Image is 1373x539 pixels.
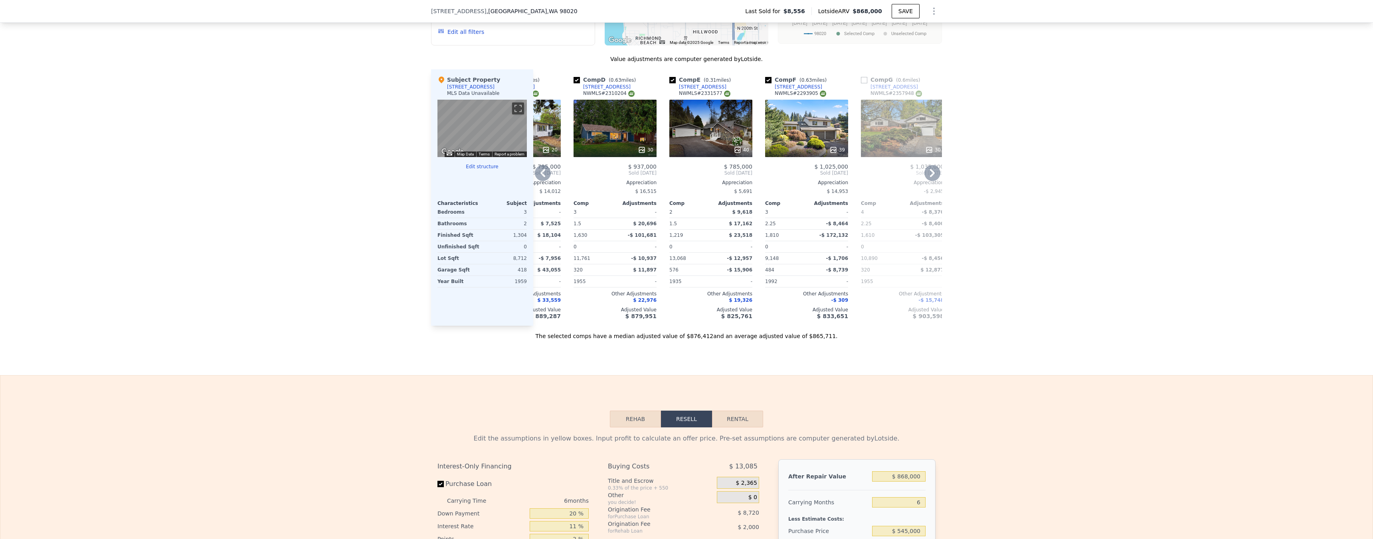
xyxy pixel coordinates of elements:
[628,232,657,238] span: -$ 101,681
[574,170,657,176] span: Sold [DATE]
[861,76,923,84] div: Comp G
[808,241,848,252] div: -
[892,4,920,18] button: SAVE
[736,480,757,487] span: $ 2,365
[729,459,758,474] span: $ 13,085
[617,276,657,287] div: -
[437,253,481,264] div: Lot Sqft
[765,170,848,176] span: Sold [DATE]
[447,494,499,507] div: Carrying Time
[669,84,726,90] a: [STREET_ADDRESS]
[831,297,848,303] span: -$ 309
[628,90,635,97] img: NWMLS Logo
[633,297,657,303] span: $ 22,976
[437,276,481,287] div: Year Built
[495,152,524,156] a: Report a problem
[765,218,805,229] div: 2.25
[484,264,527,275] div: 418
[605,77,639,83] span: ( miles)
[542,146,558,154] div: 20
[530,313,561,319] span: $ 889,287
[812,20,827,26] text: [DATE]
[679,90,730,97] div: NWMLS # 2331577
[852,20,867,26] text: [DATE]
[547,8,577,14] span: , WA 98020
[669,209,673,215] span: 2
[765,84,822,90] a: [STREET_ADDRESS]
[437,481,444,487] input: Purchase Loan
[661,411,712,427] button: Resell
[437,100,527,157] div: Street View
[431,326,942,340] div: The selected comps have a median adjusted value of $876,412 and an average adjusted value of $865...
[574,256,590,261] span: 11,761
[521,207,561,218] div: -
[438,28,484,36] button: Edit all filters
[904,241,944,252] div: -
[788,524,869,538] div: Purchase Price
[891,31,926,36] text: Unselected Comp
[721,313,752,319] span: $ 825,761
[574,209,577,215] span: 3
[712,276,752,287] div: -
[437,264,481,275] div: Garage Sqft
[521,276,561,287] div: -
[819,232,848,238] span: -$ 172,132
[437,230,481,241] div: Finished Sqft
[765,179,848,186] div: Appreciation
[574,307,657,313] div: Adjusted Value
[574,232,587,238] span: 1,630
[861,256,878,261] span: 10,890
[765,291,848,297] div: Other Adjustments
[437,520,526,533] div: Interest Rate
[748,494,757,501] span: $ 0
[633,221,657,226] span: $ 20,696
[792,20,807,26] text: [DATE]
[484,207,527,218] div: 3
[861,209,864,215] span: 4
[892,20,907,26] text: [DATE]
[861,170,944,176] span: Sold [DATE]
[437,207,481,218] div: Bedrooms
[479,152,490,156] a: Terms (opens in new tab)
[447,152,452,155] button: Keyboard shortcuts
[765,256,779,261] span: 9,148
[537,297,561,303] span: $ 33,559
[765,232,779,238] span: 1,810
[669,256,686,261] span: 13,068
[724,90,730,97] img: NWMLS Logo
[521,241,561,252] div: -
[765,244,768,250] span: 0
[807,200,848,207] div: Adjustments
[920,267,944,273] span: $ 12,877
[487,7,578,15] span: , [GEOGRAPHIC_DATA]
[669,218,709,229] div: 1.5
[814,31,826,36] text: 98020
[669,179,752,186] div: Appreciation
[537,232,561,238] span: $ 18,104
[729,297,752,303] span: $ 19,326
[608,499,714,506] div: you decide!
[765,267,774,273] span: 484
[574,267,583,273] span: 320
[765,200,807,207] div: Comp
[633,267,657,273] span: $ 11,897
[924,189,944,194] span: -$ 2,945
[861,267,870,273] span: 320
[712,411,763,427] button: Rental
[635,189,657,194] span: $ 16,515
[738,524,759,530] span: $ 2,000
[870,90,922,97] div: NWMLS # 2357948
[625,313,657,319] span: $ 879,951
[808,276,848,287] div: -
[775,90,826,97] div: NWMLS # 2293905
[818,7,853,15] span: Lotside ARV
[532,163,561,170] span: $ 795,000
[765,307,848,313] div: Adjusted Value
[437,477,526,491] label: Purchase Loan
[734,189,752,194] span: $ 5,691
[608,491,714,499] div: Other
[817,313,848,319] span: $ 833,651
[775,84,822,90] div: [STREET_ADDRESS]
[910,163,944,170] span: $ 1,035,000
[788,469,869,484] div: After Repair Value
